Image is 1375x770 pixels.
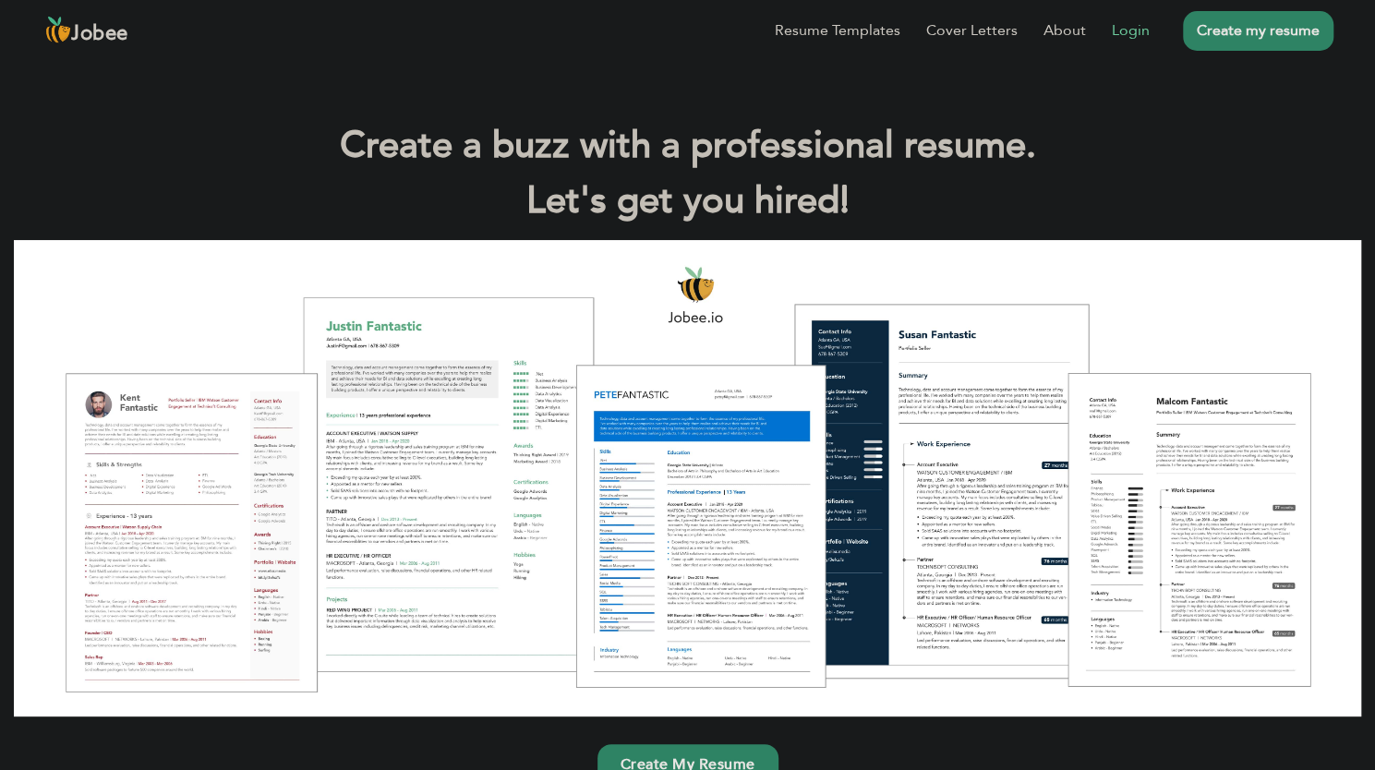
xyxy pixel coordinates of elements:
[1043,19,1086,42] a: About
[1112,19,1150,42] a: Login
[617,175,850,226] span: get you hired!
[1183,11,1333,51] a: Create my resume
[28,122,1347,170] h1: Create a buzz with a professional resume.
[71,24,128,44] span: Jobee
[42,16,128,45] a: Jobee
[775,19,900,42] a: Resume Templates
[28,177,1347,225] h2: Let's
[840,175,849,226] span: |
[42,16,71,45] img: jobee.io
[926,19,1018,42] a: Cover Letters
